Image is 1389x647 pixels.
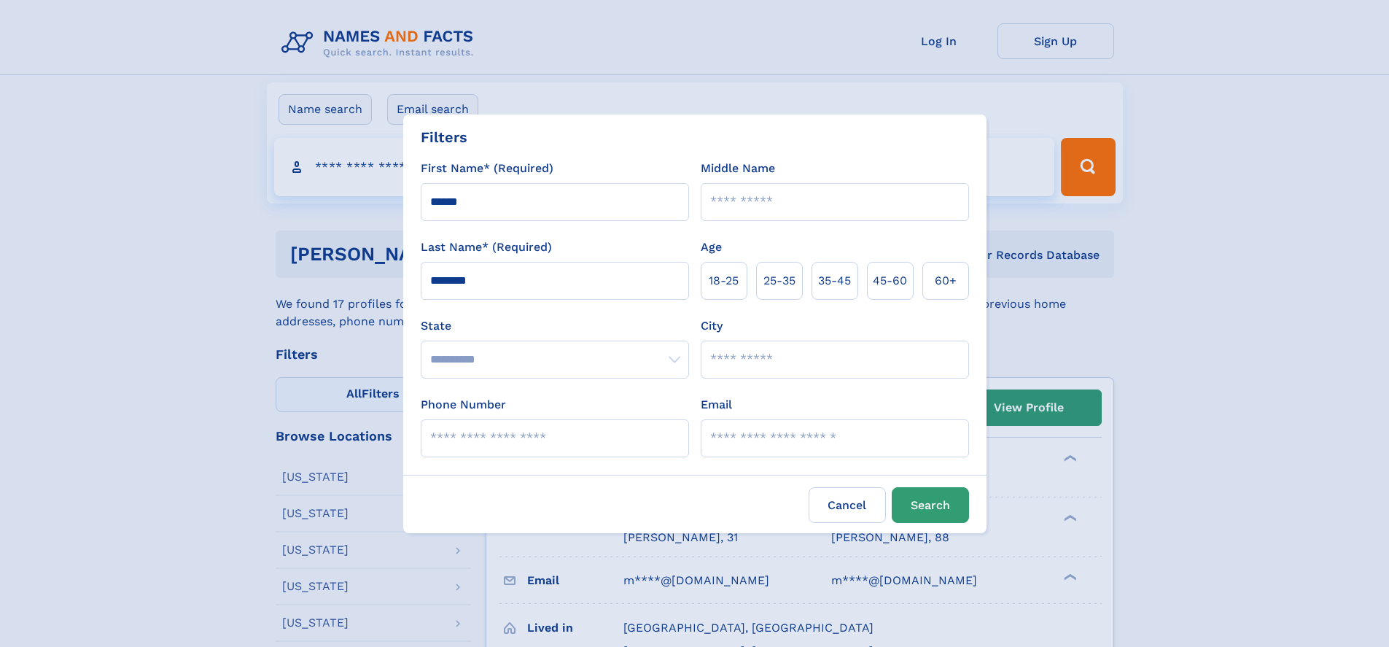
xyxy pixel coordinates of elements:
[701,317,723,335] label: City
[421,126,467,148] div: Filters
[709,272,739,290] span: 18‑25
[421,239,552,256] label: Last Name* (Required)
[421,396,506,414] label: Phone Number
[809,487,886,523] label: Cancel
[763,272,795,290] span: 25‑35
[935,272,957,290] span: 60+
[873,272,907,290] span: 45‑60
[421,160,553,177] label: First Name* (Required)
[701,396,732,414] label: Email
[701,160,775,177] label: Middle Name
[892,487,969,523] button: Search
[818,272,851,290] span: 35‑45
[421,317,689,335] label: State
[701,239,722,256] label: Age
